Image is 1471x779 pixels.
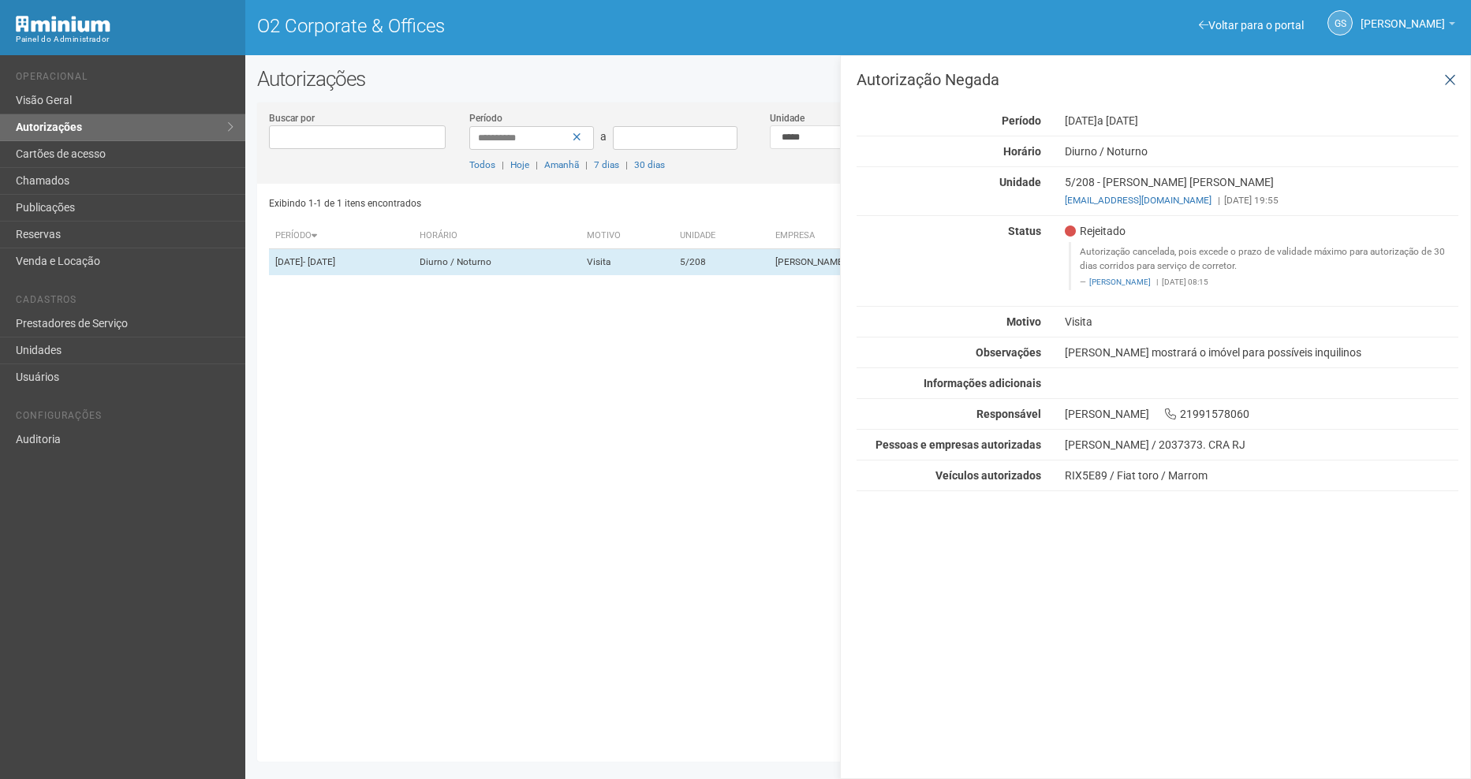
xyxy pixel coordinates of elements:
div: [PERSON_NAME] / 2037373. CRA RJ [1065,438,1458,452]
div: [PERSON_NAME] 21991578060 [1053,407,1470,421]
td: [DATE] [269,249,413,276]
th: Unidade [674,223,769,249]
h3: Autorização Negada [857,72,1458,88]
strong: Período [1002,114,1041,127]
strong: Observações [976,346,1041,359]
div: RIX5E89 / Fiat toro / Marrom [1065,468,1458,483]
strong: Informações adicionais [924,377,1041,389]
a: 30 dias [634,159,665,170]
blockquote: Autorização cancelada, pois excede o prazo de validade máximo para autorização de 30 dias corrido... [1069,242,1458,290]
th: Empresa [769,223,1078,249]
th: Período [269,223,413,249]
a: [EMAIL_ADDRESS][DOMAIN_NAME] [1065,195,1212,206]
a: [PERSON_NAME] [1361,20,1455,32]
span: | [536,159,538,170]
strong: Status [1008,225,1041,237]
footer: [DATE] 08:15 [1080,277,1450,288]
img: Minium [16,16,110,32]
li: Cadastros [16,294,233,311]
strong: Pessoas e empresas autorizadas [876,438,1041,451]
span: a [600,130,607,143]
label: Unidade [770,111,805,125]
div: Diurno / Noturno [1053,144,1470,158]
strong: Motivo [1006,315,1041,328]
h1: O2 Corporate & Offices [257,16,846,36]
label: Buscar por [269,111,315,125]
a: [PERSON_NAME] [1089,278,1151,286]
div: 5/208 - [PERSON_NAME] [PERSON_NAME] [1053,175,1470,207]
li: Operacional [16,71,233,88]
td: 5/208 [674,249,769,276]
li: Configurações [16,410,233,427]
span: | [585,159,588,170]
div: Visita [1053,315,1470,329]
strong: Horário [1003,145,1041,158]
span: | [625,159,628,170]
strong: Veículos autorizados [935,469,1041,482]
span: Gabriela Souza [1361,2,1445,30]
span: | [1218,195,1220,206]
div: Painel do Administrador [16,32,233,47]
a: Hoje [510,159,529,170]
a: GS [1327,10,1353,35]
label: Período [469,111,502,125]
span: - [DATE] [303,256,335,267]
strong: Unidade [999,176,1041,188]
a: Todos [469,159,495,170]
span: | [502,159,504,170]
div: [DATE] [1053,114,1470,128]
td: [PERSON_NAME] [PERSON_NAME] [769,249,1078,276]
th: Horário [413,223,581,249]
span: a [DATE] [1097,114,1138,127]
span: | [1156,278,1158,286]
div: Exibindo 1-1 de 1 itens encontrados [269,192,853,215]
th: Motivo [581,223,673,249]
div: [PERSON_NAME] mostrará o imóvel para possíveis inquilinos [1053,345,1470,360]
span: Rejeitado [1065,224,1126,238]
div: [DATE] 19:55 [1065,193,1458,207]
td: Diurno / Noturno [413,249,581,276]
td: Visita [581,249,673,276]
a: Voltar para o portal [1199,19,1304,32]
h2: Autorizações [257,67,1459,91]
strong: Responsável [976,408,1041,420]
a: Amanhã [544,159,579,170]
a: 7 dias [594,159,619,170]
